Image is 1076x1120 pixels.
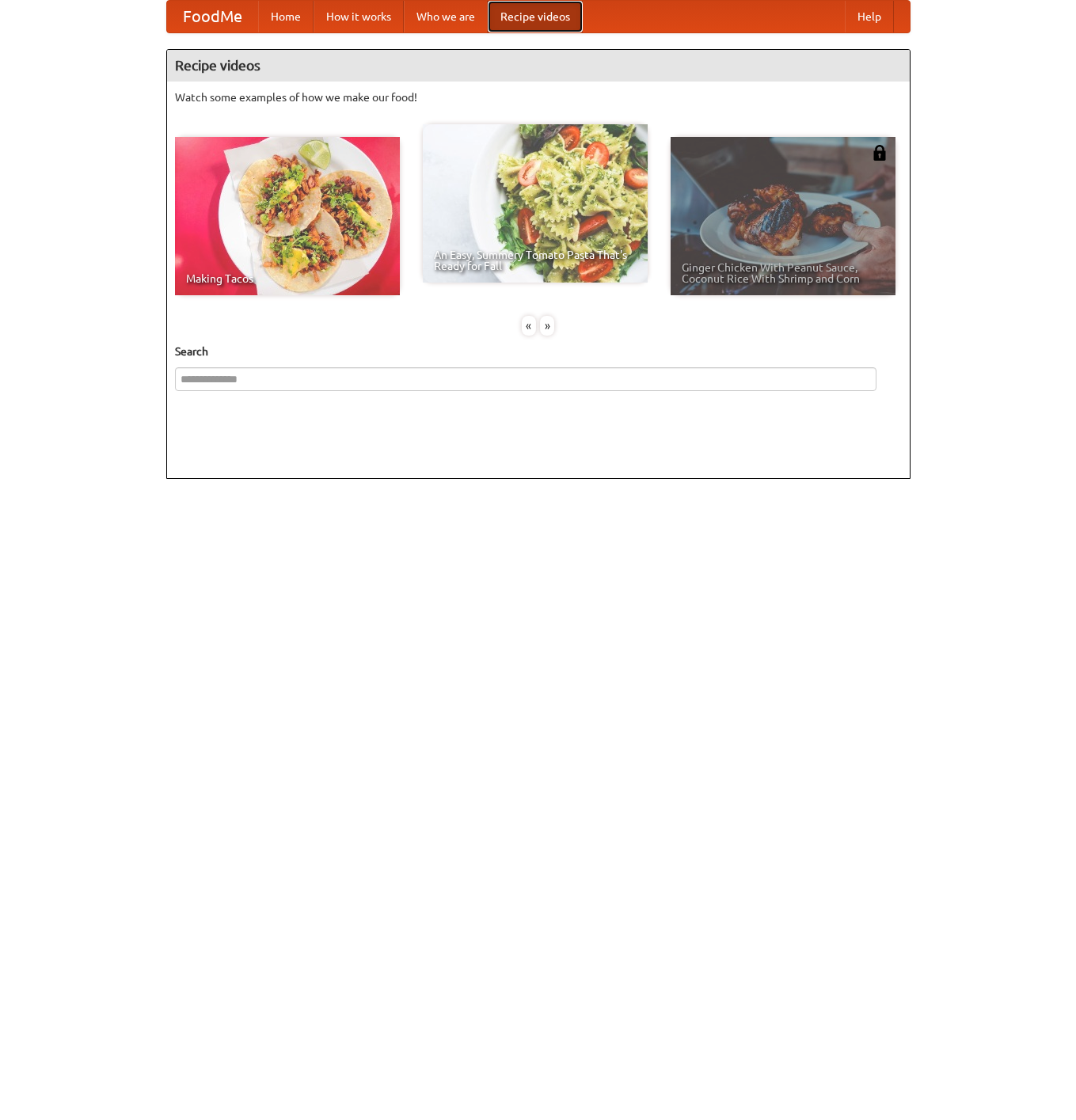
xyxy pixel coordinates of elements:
a: Recipe videos [488,1,583,32]
span: An Easy, Summery Tomato Pasta That's Ready for Fall [434,249,637,271]
a: Home [258,1,314,32]
div: » [540,316,554,336]
a: How it works [314,1,404,32]
p: Watch some examples of how we make our food! [175,89,902,105]
div: « [522,316,536,336]
span: Making Tacos [186,273,389,284]
a: Help [845,1,894,32]
a: Making Tacos [175,137,400,295]
a: FoodMe [167,1,258,32]
h5: Search [175,344,902,359]
img: 483408.png [872,145,888,161]
a: An Easy, Summery Tomato Pasta That's Ready for Fall [423,124,648,283]
a: Who we are [404,1,488,32]
h4: Recipe videos [167,50,910,82]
